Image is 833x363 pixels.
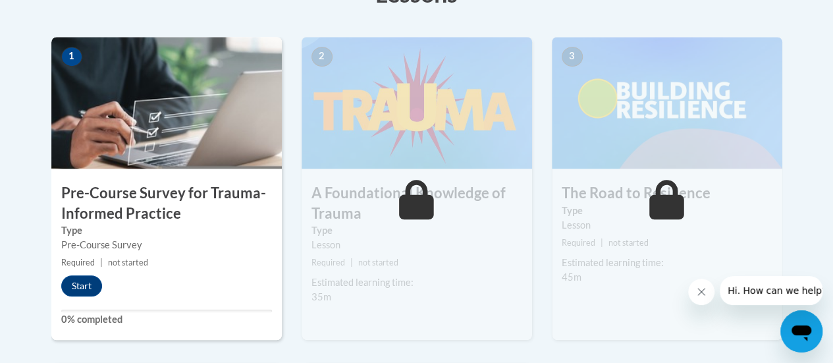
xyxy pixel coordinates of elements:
[358,258,398,267] span: not started
[61,238,272,252] div: Pre-Course Survey
[311,258,345,267] span: Required
[100,258,103,267] span: |
[311,238,522,252] div: Lesson
[562,204,772,218] label: Type
[311,291,331,302] span: 35m
[302,183,532,224] h3: A Foundational Knowledge of Trauma
[562,256,772,270] div: Estimated learning time:
[552,37,782,169] img: Course Image
[51,37,282,169] img: Course Image
[311,223,522,238] label: Type
[8,9,107,20] span: Hi. How can we help?
[61,223,272,238] label: Type
[608,238,649,248] span: not started
[61,258,95,267] span: Required
[311,275,522,290] div: Estimated learning time:
[302,37,532,169] img: Course Image
[350,258,353,267] span: |
[562,238,595,248] span: Required
[311,47,333,67] span: 2
[51,183,282,224] h3: Pre-Course Survey for Trauma-Informed Practice
[562,218,772,233] div: Lesson
[720,276,822,305] iframe: Message from company
[61,275,102,296] button: Start
[562,271,581,283] span: 45m
[688,279,714,305] iframe: Close message
[108,258,148,267] span: not started
[780,310,822,352] iframe: Button to launch messaging window
[601,238,603,248] span: |
[552,183,782,204] h3: The Road to Resilience
[562,47,583,67] span: 3
[61,47,82,67] span: 1
[61,312,272,327] label: 0% completed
